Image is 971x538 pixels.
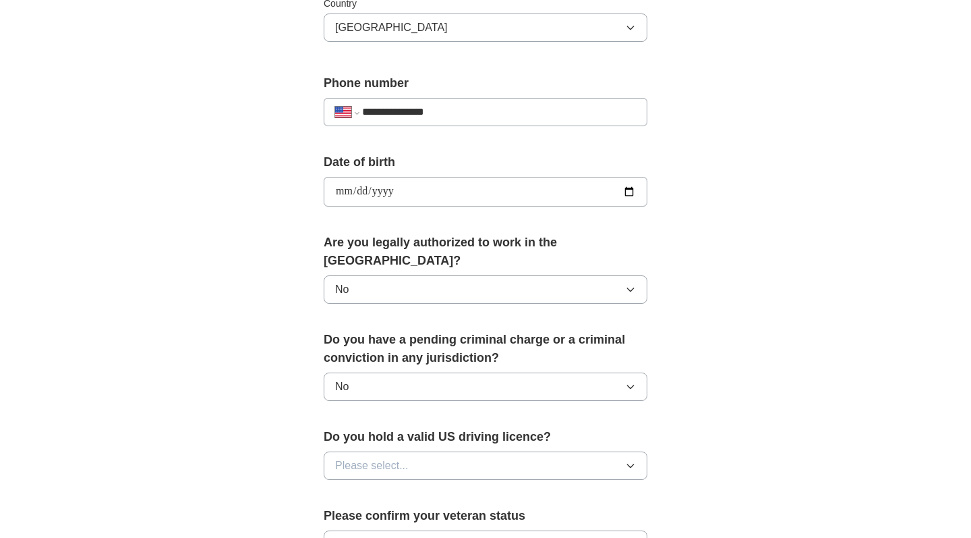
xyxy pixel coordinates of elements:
[324,507,647,525] label: Please confirm your veteran status
[324,275,647,304] button: No
[335,458,409,474] span: Please select...
[324,74,647,92] label: Phone number
[324,452,647,480] button: Please select...
[324,14,647,42] button: [GEOGRAPHIC_DATA]
[324,428,647,446] label: Do you hold a valid US driving licence?
[335,20,448,36] span: [GEOGRAPHIC_DATA]
[335,281,349,298] span: No
[324,331,647,367] label: Do you have a pending criminal charge or a criminal conviction in any jurisdiction?
[324,373,647,401] button: No
[324,234,647,270] label: Are you legally authorized to work in the [GEOGRAPHIC_DATA]?
[324,153,647,171] label: Date of birth
[335,379,349,395] span: No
